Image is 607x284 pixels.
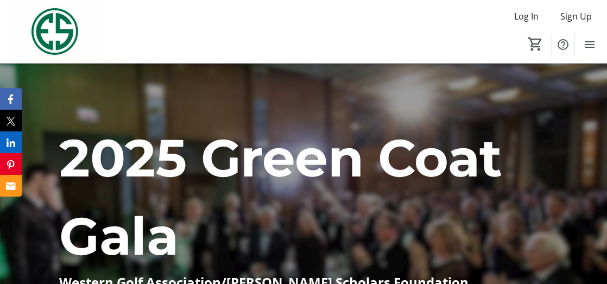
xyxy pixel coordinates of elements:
[579,34,600,55] button: Menu
[560,10,592,23] span: Sign Up
[505,8,547,25] button: Log In
[552,34,574,55] button: Help
[7,4,103,59] img: Evans Scholars Foundation's Logo
[552,8,600,25] button: Sign Up
[59,126,502,268] span: 2025 Green Coat Gala
[514,10,539,23] span: Log In
[526,34,545,54] button: Cart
